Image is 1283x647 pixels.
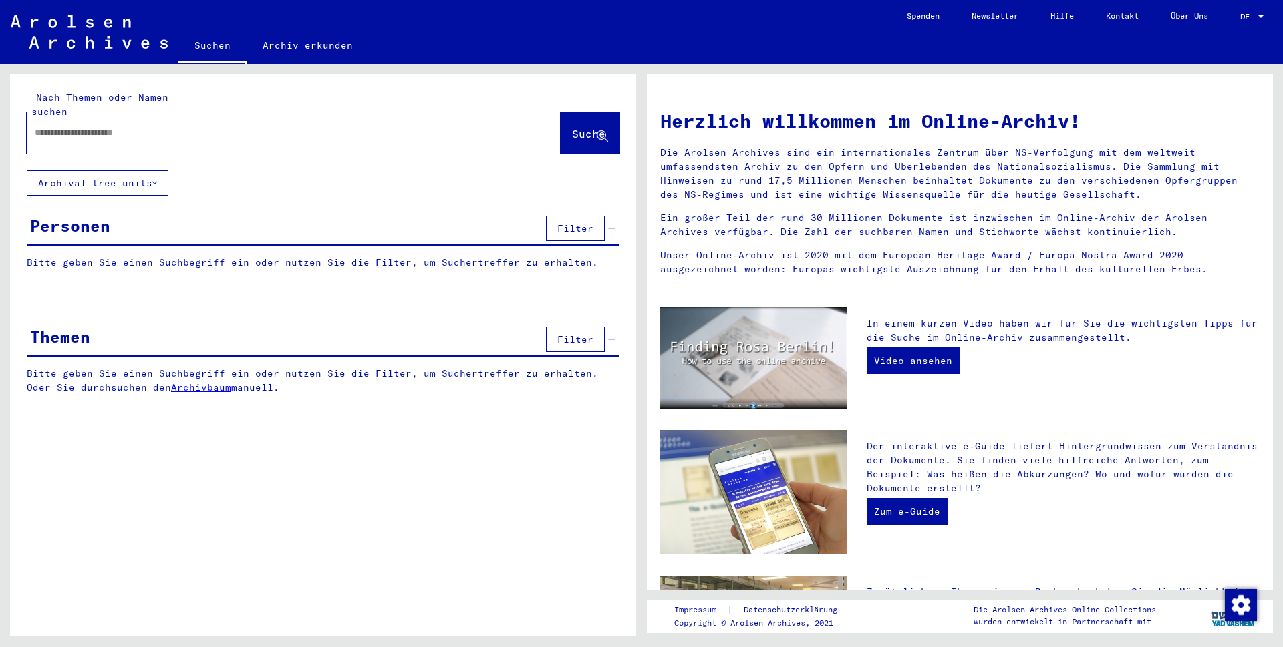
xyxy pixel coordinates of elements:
p: Zusätzlich zu Ihrer eigenen Recherche haben Sie die Möglichkeit, eine Anfrage an die Arolsen Arch... [867,585,1260,641]
p: Copyright © Arolsen Archives, 2021 [674,617,853,629]
p: Die Arolsen Archives sind ein internationales Zentrum über NS-Verfolgung mit dem weltweit umfasse... [660,146,1260,202]
button: Filter [546,327,605,352]
h1: Herzlich willkommen im Online-Archiv! [660,107,1260,135]
p: In einem kurzen Video haben wir für Sie die wichtigsten Tipps für die Suche im Online-Archiv zusa... [867,316,1260,345]
div: | [674,603,853,617]
p: Bitte geben Sie einen Suchbegriff ein oder nutzen Sie die Filter, um Suchertreffer zu erhalten. O... [27,367,619,395]
p: Die Arolsen Archives Online-Collections [974,604,1156,616]
span: Filter [557,222,593,234]
button: Filter [546,216,605,241]
img: eguide.jpg [660,430,847,554]
span: Suche [572,127,605,140]
a: Zum e-Guide [867,498,948,525]
a: Video ansehen [867,347,960,374]
div: Themen [30,325,90,349]
span: DE [1240,12,1255,21]
div: Personen [30,214,110,238]
p: Ein großer Teil der rund 30 Millionen Dokumente ist inzwischen im Online-Archiv der Arolsen Archi... [660,211,1260,239]
a: Datenschutzerklärung [733,603,853,617]
p: Unser Online-Archiv ist 2020 mit dem European Heritage Award / Europa Nostra Award 2020 ausgezeic... [660,248,1260,276]
p: wurden entwickelt in Partnerschaft mit [974,616,1156,628]
a: Archiv erkunden [247,29,369,61]
img: yv_logo.png [1209,599,1259,632]
a: Suchen [178,29,247,64]
p: Der interaktive e-Guide liefert Hintergrundwissen zum Verständnis der Dokumente. Sie finden viele... [867,439,1260,495]
img: Arolsen_neg.svg [11,15,168,49]
mat-label: Nach Themen oder Namen suchen [31,91,168,118]
p: Bitte geben Sie einen Suchbegriff ein oder nutzen Sie die Filter, um Suchertreffer zu erhalten. [27,256,619,270]
a: Impressum [674,603,727,617]
button: Archival tree units [27,170,168,196]
img: Zustimmung ändern [1225,589,1257,621]
span: Filter [557,333,593,345]
div: Zustimmung ändern [1224,588,1256,620]
img: video.jpg [660,307,847,409]
button: Suche [561,112,619,154]
a: Archivbaum [171,381,231,393]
